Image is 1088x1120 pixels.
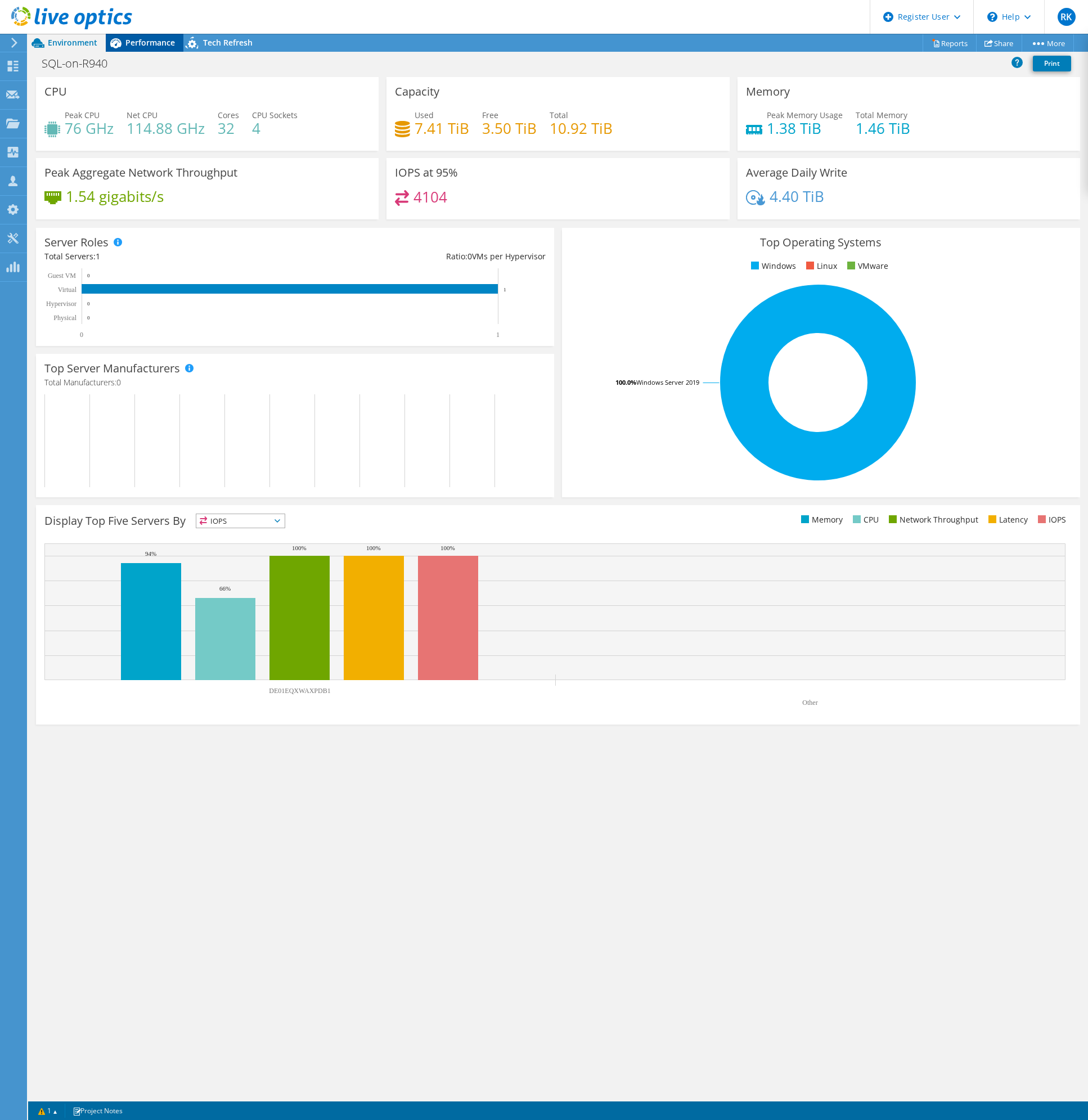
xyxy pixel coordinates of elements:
[856,110,907,120] span: Total Memory
[44,167,237,179] h3: Peak Aggregate Network Throughput
[125,37,175,48] span: Performance
[746,86,790,98] h3: Memory
[415,122,469,134] h4: 7.41 TiB
[482,122,537,134] h4: 3.50 TiB
[482,110,498,120] span: Free
[87,315,90,321] text: 0
[395,167,458,179] h3: IOPS at 95%
[116,377,121,388] span: 0
[44,376,546,389] h4: Total Manufacturers:
[850,514,879,526] li: CPU
[203,37,253,48] span: Tech Refresh
[550,110,568,120] span: Total
[80,331,83,339] text: 0
[96,251,100,262] span: 1
[53,314,77,322] text: Physical
[44,250,295,263] div: Total Servers:
[413,191,447,203] h4: 4104
[440,545,455,551] text: 100%
[66,190,164,203] h4: 1.54 gigabits/s
[636,378,699,386] tspan: Windows Server 2019
[570,236,1072,249] h3: Top Operating Systems
[292,545,307,551] text: 100%
[219,585,231,592] text: 66%
[48,272,76,280] text: Guest VM
[550,122,613,134] h4: 10.92 TiB
[1022,34,1074,52] a: More
[976,34,1022,52] a: Share
[87,301,90,307] text: 0
[802,699,817,707] text: Other
[395,86,439,98] h3: Capacity
[770,190,824,203] h4: 4.40 TiB
[44,236,109,249] h3: Server Roles
[767,122,843,134] h4: 1.38 TiB
[496,331,500,339] text: 1
[1033,56,1071,71] a: Print
[65,1104,131,1118] a: Project Notes
[196,514,285,528] span: IOPS
[1035,514,1066,526] li: IOPS
[252,110,298,120] span: CPU Sockets
[58,286,77,294] text: Virtual
[746,167,847,179] h3: Average Daily Write
[37,57,125,70] h1: SQL-on-R940
[767,110,843,120] span: Peak Memory Usage
[886,514,978,526] li: Network Throughput
[127,122,205,134] h4: 114.88 GHz
[1058,8,1076,26] span: RK
[803,260,837,272] li: Linux
[798,514,843,526] li: Memory
[87,273,90,278] text: 0
[218,122,239,134] h4: 32
[65,122,114,134] h4: 76 GHz
[30,1104,65,1118] a: 1
[856,122,910,134] h4: 1.46 TiB
[615,378,636,386] tspan: 100.0%
[467,251,472,262] span: 0
[987,12,997,22] svg: \n
[252,122,298,134] h4: 4
[65,110,100,120] span: Peak CPU
[218,110,239,120] span: Cores
[844,260,888,272] li: VMware
[503,287,506,293] text: 1
[366,545,381,551] text: 100%
[415,110,434,120] span: Used
[986,514,1028,526] li: Latency
[48,37,97,48] span: Environment
[46,300,77,308] text: Hypervisor
[127,110,158,120] span: Net CPU
[923,34,977,52] a: Reports
[269,687,330,695] text: DE01EQXWAXPDB1
[44,362,180,375] h3: Top Server Manufacturers
[748,260,796,272] li: Windows
[145,550,156,557] text: 94%
[295,250,545,263] div: Ratio: VMs per Hypervisor
[44,86,67,98] h3: CPU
